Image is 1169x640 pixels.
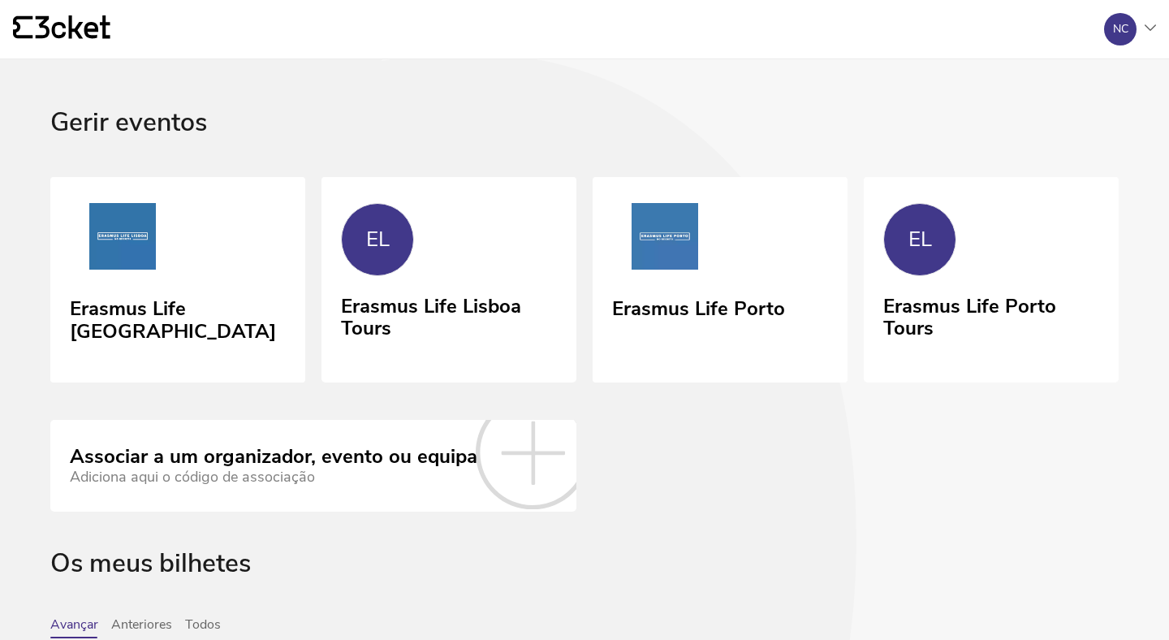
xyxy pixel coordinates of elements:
[1113,23,1128,36] div: NC
[883,289,1099,340] div: Erasmus Life Porto Tours
[70,292,286,343] div: Erasmus Life [GEOGRAPHIC_DATA]
[70,203,175,276] img: Erasmus Life Lisboa
[864,177,1119,380] a: EL Erasmus Life Porto Tours
[321,177,576,380] a: EL Erasmus Life Lisboa Tours
[593,177,848,383] a: Erasmus Life Porto Erasmus Life Porto
[366,227,390,252] div: EL
[612,292,785,321] div: Erasmus Life Porto
[908,227,932,252] div: EL
[13,15,110,43] a: {' '}
[185,617,221,638] button: Todos
[50,177,305,383] a: Erasmus Life Lisboa Erasmus Life [GEOGRAPHIC_DATA]
[13,16,32,39] g: {' '}
[111,617,172,638] button: Anteriores
[50,549,1119,618] div: Os meus bilhetes
[70,469,477,486] div: Adiciona aqui o código de associação
[70,446,477,469] div: Associar a um organizador, evento ou equipa
[50,420,576,511] a: Associar a um organizador, evento ou equipa Adiciona aqui o código de associação
[50,108,1119,177] div: Gerir eventos
[50,617,98,638] button: Avançar
[612,203,718,276] img: Erasmus Life Porto
[341,289,557,340] div: Erasmus Life Lisboa Tours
